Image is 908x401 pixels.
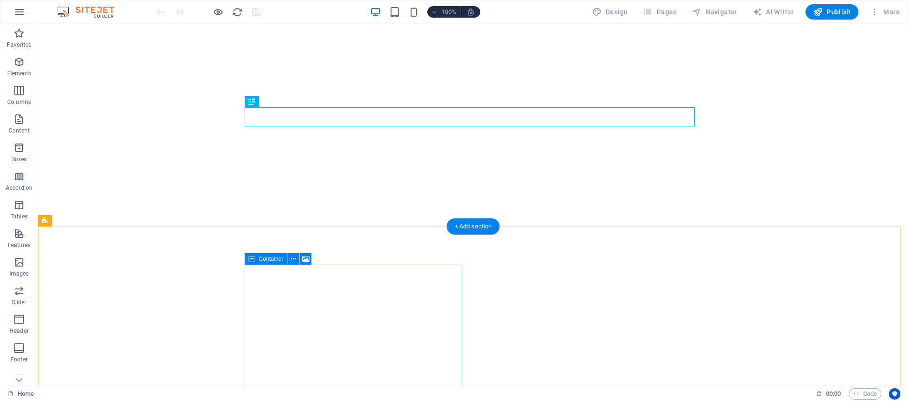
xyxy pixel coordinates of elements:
i: Reload page [232,7,243,18]
h6: Session time [816,388,841,400]
button: More [866,4,904,20]
img: Editor Logo [55,6,126,18]
button: reload [231,6,243,18]
button: AI Writer [749,4,798,20]
p: Columns [7,98,31,106]
p: Header [10,327,29,335]
h6: 100% [442,6,457,18]
p: Images [10,270,29,278]
span: Container [259,256,284,262]
span: Pages [643,7,676,17]
p: Content [9,127,30,134]
span: Design [592,7,628,17]
p: Elements [7,70,31,77]
button: Pages [639,4,680,20]
p: Accordion [6,184,32,192]
button: Code [849,388,881,400]
span: Code [853,388,877,400]
p: Tables [10,213,28,220]
button: Click here to leave preview mode and continue editing [212,6,224,18]
span: AI Writer [753,7,794,17]
p: Features [8,241,31,249]
span: Publish [813,7,851,17]
div: Design (Ctrl+Alt+Y) [588,4,632,20]
button: Usercentrics [889,388,900,400]
button: Publish [805,4,858,20]
span: : [833,390,834,397]
span: More [870,7,900,17]
span: Navigator [692,7,737,17]
span: 00 00 [826,388,841,400]
p: Favorites [7,41,31,49]
p: Footer [10,356,28,363]
button: 100% [427,6,461,18]
p: Boxes [11,155,27,163]
a: Click to cancel selection. Double-click to open Pages [8,388,34,400]
button: Navigator [688,4,741,20]
i: On resize automatically adjust zoom level to fit chosen device. [466,8,475,16]
div: + Add section [447,218,500,235]
button: Design [588,4,632,20]
p: Slider [12,298,27,306]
